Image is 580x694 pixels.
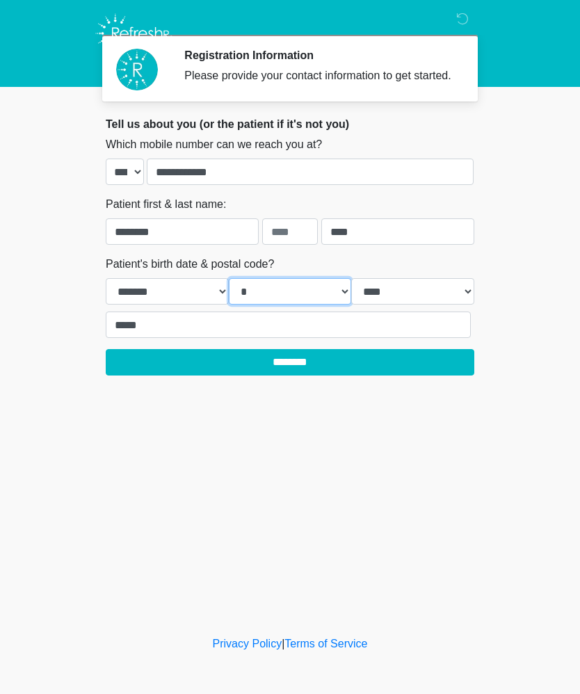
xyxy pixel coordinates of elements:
label: Patient's birth date & postal code? [106,256,274,273]
a: Privacy Policy [213,638,282,649]
label: Which mobile number can we reach you at? [106,136,322,153]
a: Terms of Service [284,638,367,649]
div: Please provide your contact information to get started. [184,67,453,84]
h2: Tell us about you (or the patient if it's not you) [106,118,474,131]
a: | [282,638,284,649]
img: Agent Avatar [116,49,158,90]
label: Patient first & last name: [106,196,226,213]
img: Refresh RX Logo [92,10,176,56]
